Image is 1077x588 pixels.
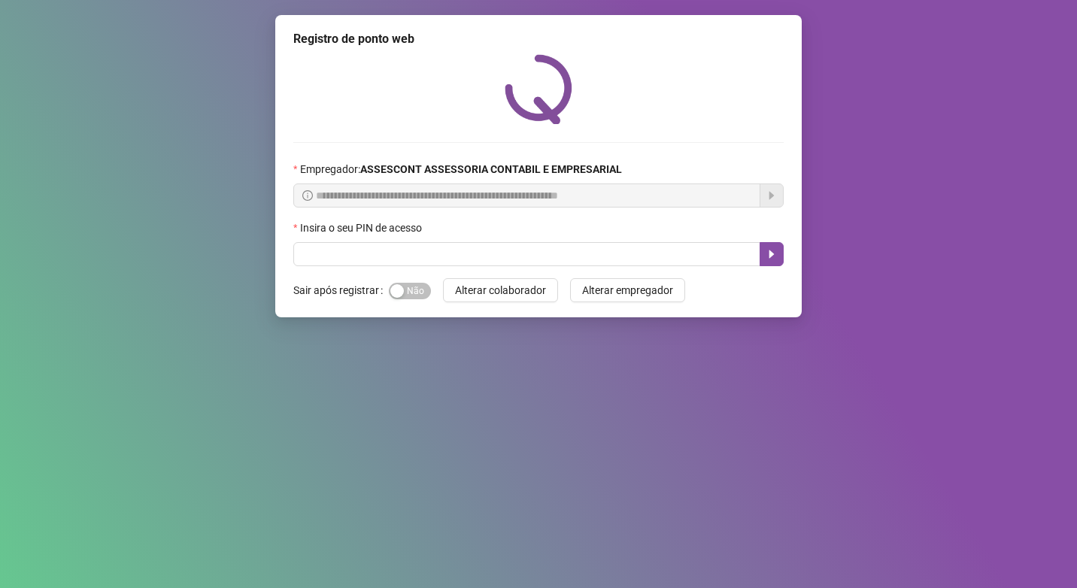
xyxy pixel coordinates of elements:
[302,190,313,201] span: info-circle
[360,163,622,175] strong: ASSESCONT ASSESSORIA CONTABIL E EMPRESARIAL
[582,282,673,299] span: Alterar empregador
[570,278,685,302] button: Alterar empregador
[293,30,784,48] div: Registro de ponto web
[293,220,432,236] label: Insira o seu PIN de acesso
[505,54,572,124] img: QRPoint
[443,278,558,302] button: Alterar colaborador
[455,282,546,299] span: Alterar colaborador
[766,248,778,260] span: caret-right
[293,278,389,302] label: Sair após registrar
[300,161,622,177] span: Empregador :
